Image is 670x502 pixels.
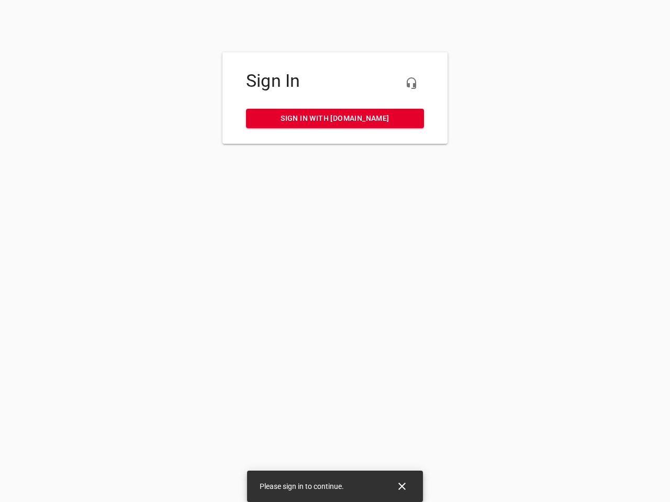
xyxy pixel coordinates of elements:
[260,482,344,490] span: Please sign in to continue.
[254,112,416,125] span: Sign in with [DOMAIN_NAME]
[246,71,424,92] h4: Sign In
[246,109,424,128] a: Sign in with [DOMAIN_NAME]
[389,474,415,499] button: Close
[399,71,424,96] button: Live Chat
